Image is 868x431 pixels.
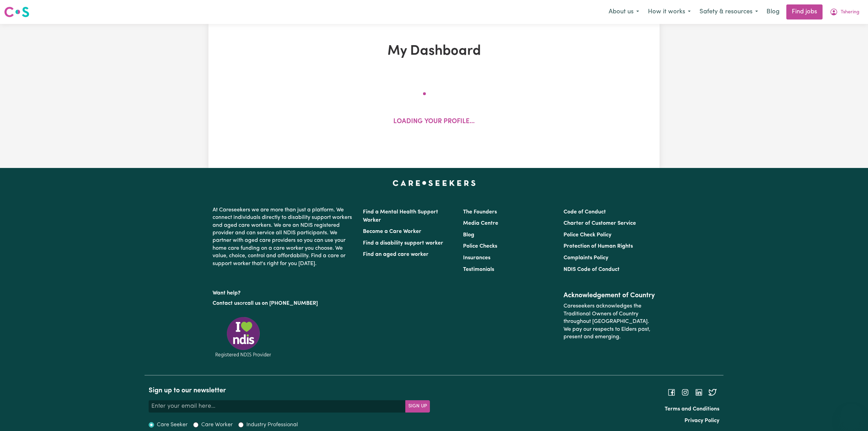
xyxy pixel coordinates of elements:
a: Find an aged care worker [363,252,429,257]
p: Careseekers acknowledges the Traditional Owners of Country throughout [GEOGRAPHIC_DATA]. We pay o... [564,300,655,343]
a: Terms and Conditions [665,406,719,412]
button: My Account [825,5,864,19]
a: Police Check Policy [564,232,611,238]
label: Care Worker [201,421,233,429]
h2: Acknowledgement of Country [564,291,655,300]
p: At Careseekers we are more than just a platform. We connect individuals directly to disability su... [213,204,355,270]
button: About us [604,5,643,19]
a: Careseekers logo [4,4,29,20]
label: Care Seeker [157,421,188,429]
a: Follow Careseekers on LinkedIn [695,390,703,395]
a: Police Checks [463,244,497,249]
img: Careseekers logo [4,6,29,18]
p: Want help? [213,287,355,297]
label: Industry Professional [246,421,298,429]
button: Safety & resources [695,5,762,19]
a: Charter of Customer Service [564,221,636,226]
a: Contact us [213,301,240,306]
h1: My Dashboard [288,43,580,60]
a: NDIS Code of Conduct [564,267,620,272]
a: Follow Careseekers on Instagram [681,390,689,395]
a: Insurances [463,255,490,261]
iframe: Button to launch messaging window [841,404,863,426]
a: Code of Conduct [564,209,606,215]
button: Subscribe [405,400,430,413]
p: or [213,297,355,310]
button: How it works [643,5,695,19]
a: Blog [463,232,474,238]
a: Testimonials [463,267,494,272]
a: Media Centre [463,221,498,226]
a: The Founders [463,209,497,215]
p: Loading your profile... [393,117,475,127]
a: Become a Care Worker [363,229,421,234]
a: Find a disability support worker [363,240,443,246]
a: Protection of Human Rights [564,244,633,249]
a: Find jobs [786,4,823,19]
a: Complaints Policy [564,255,608,261]
h2: Sign up to our newsletter [149,387,430,395]
a: Careseekers home page [393,180,476,186]
a: call us on [PHONE_NUMBER] [245,301,318,306]
a: Find a Mental Health Support Worker [363,209,438,223]
span: Tshering [841,9,859,16]
a: Follow Careseekers on Facebook [667,390,676,395]
a: Privacy Policy [684,418,719,423]
input: Enter your email here... [149,400,406,413]
img: Registered NDIS provider [213,316,274,358]
a: Blog [762,4,784,19]
a: Follow Careseekers on Twitter [708,390,717,395]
